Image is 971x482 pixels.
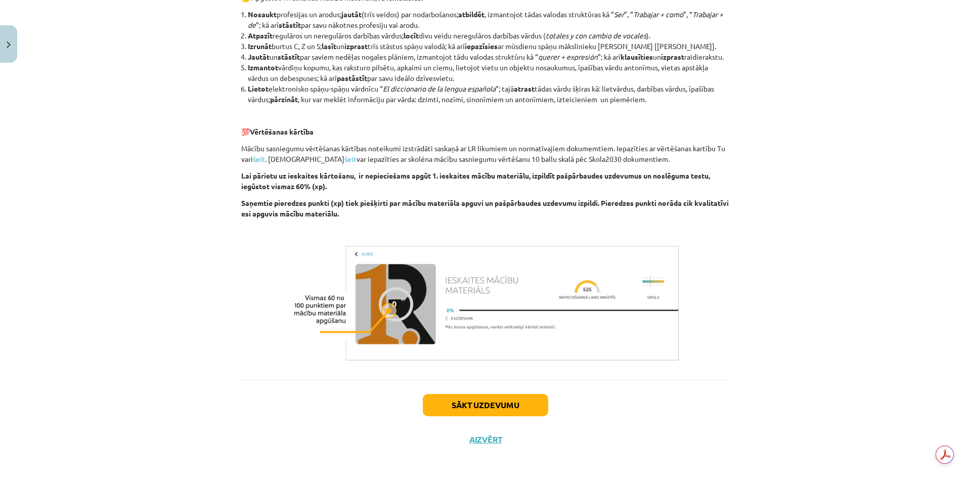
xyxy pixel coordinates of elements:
[404,31,419,40] b: locīt
[241,143,730,164] p: Mācību sasniegumu vērtēšanas kārtības noteikumi izstrādāti saskaņā ar LR likumiem un normatīvajie...
[248,9,730,30] li: profesijas un arodus; (trīs veidos) par nodarbošanos; , izmantojot tādas valodas struktūras kā “ ...
[322,41,336,51] b: lasīt
[248,83,730,105] li: elektronisko spāņu-spāņu vārdnīcu “ ”; tajā tādas vārdu šķiras kā: lietvārdus, darbības vārdus, ī...
[614,10,624,19] i: Ser
[248,41,730,52] li: burtus C, Z un S; un trīs stāstus spāņu valodā; kā arī ar mūsdienu spāņu mākslinieku [PERSON_NAME...
[423,394,548,416] button: Sākt uzdevumu
[621,52,653,61] b: klausīties
[465,41,498,51] b: iepazīsies
[248,52,730,62] li: un par saviem nedēļas nogales plāniem, izmantojot tādu valodas struktūru kā “ ”; kā arī un raidie...
[248,52,270,61] b: Jautāt
[546,31,646,40] i: totales y con cambio de vocales
[458,10,484,19] b: atbildēt
[248,62,730,83] li: vārdiņu kopumu, kas raksturo pilsētu, apkaimi un ciemu, lietojot vietu un objektu nosaukumus, īpa...
[248,84,269,93] b: Lietot
[538,52,598,61] i: querer + expresión
[344,41,368,51] b: izprast
[514,84,535,93] b: atrast
[383,84,496,93] i: El diccionario de la lengua española
[7,41,11,48] img: icon-close-lesson-0947bae3869378f0d4975bcd49f059093ad1ed9edebbc8119c70593378902aed.svg
[633,10,683,19] i: Trabajar + como
[466,434,505,445] button: Aizvērt
[344,154,357,163] a: šeit
[248,10,277,19] b: Nosaukt
[341,10,362,19] b: jautāt
[279,20,301,29] b: stāstīt
[241,198,729,218] b: Saņemtie pieredzes punkti (xp) tiek piešķirti par mācību materiāla apguvi un pašpārbaudes uzdevum...
[248,31,273,40] b: Atpazīt
[248,41,272,51] b: Izrunāt
[278,52,300,61] b: stāstīt
[661,52,684,61] b: izprast
[241,126,730,137] p: 💯
[337,73,367,82] b: pastāstīt
[248,30,730,41] li: regulāros un neregulāros darbības vārdus; divu veidu neregulāros darbības vārdus ( ).
[253,154,265,163] a: šeit
[270,95,298,104] b: pārzināt
[250,127,314,136] b: Vērtēšanas kārtība
[241,171,710,191] b: Lai pārietu uz ieskaites kārtošanu, ir nepieciešams apgūt 1. ieskaites mācību materiālu, izpildīt...
[248,63,278,72] b: Izmantot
